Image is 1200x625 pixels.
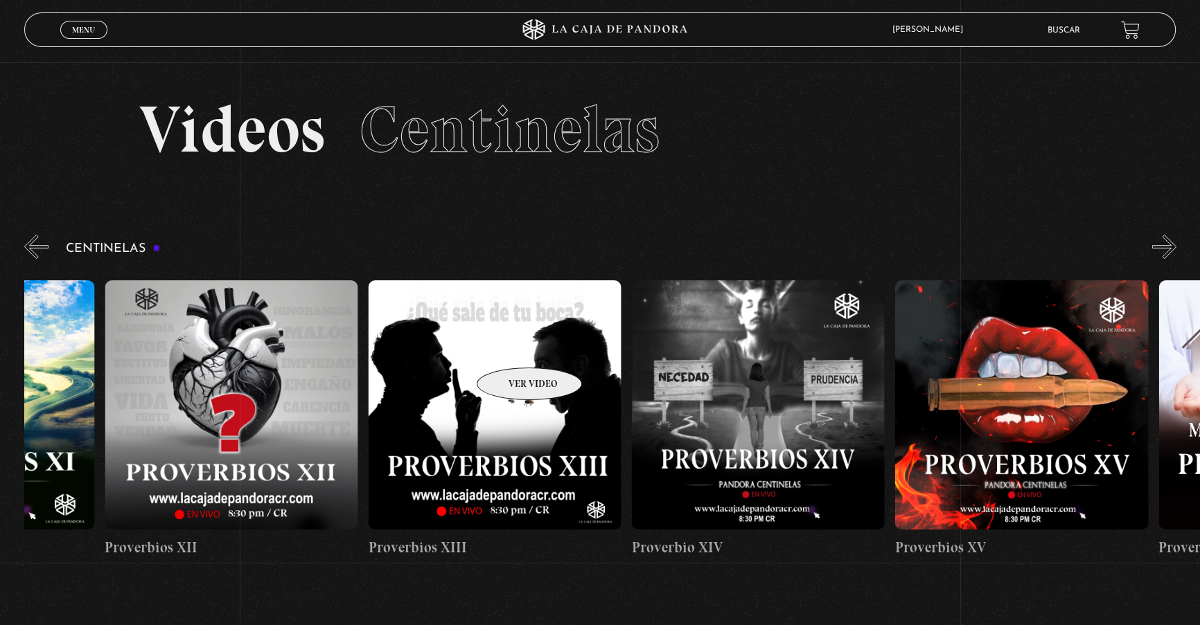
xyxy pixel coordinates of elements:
[1047,26,1079,35] a: Buscar
[895,536,1148,559] h4: Proverbios XV
[105,269,358,569] a: Proverbios XII
[139,97,1061,163] h2: Videos
[1152,235,1176,259] button: Next
[369,269,621,569] a: Proverbios XIII
[895,269,1148,569] a: Proverbios XV
[360,90,660,169] span: Centinelas
[66,242,161,255] h3: Centinelas
[369,536,621,559] h4: Proverbios XIII
[885,26,977,34] span: [PERSON_NAME]
[105,536,358,559] h4: Proverbios XII
[632,536,885,559] h4: Proverbio XIV
[24,235,48,259] button: Previous
[632,269,885,569] a: Proverbio XIV
[72,26,95,34] span: Menu
[67,37,100,47] span: Cerrar
[1121,21,1140,39] a: View your shopping cart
